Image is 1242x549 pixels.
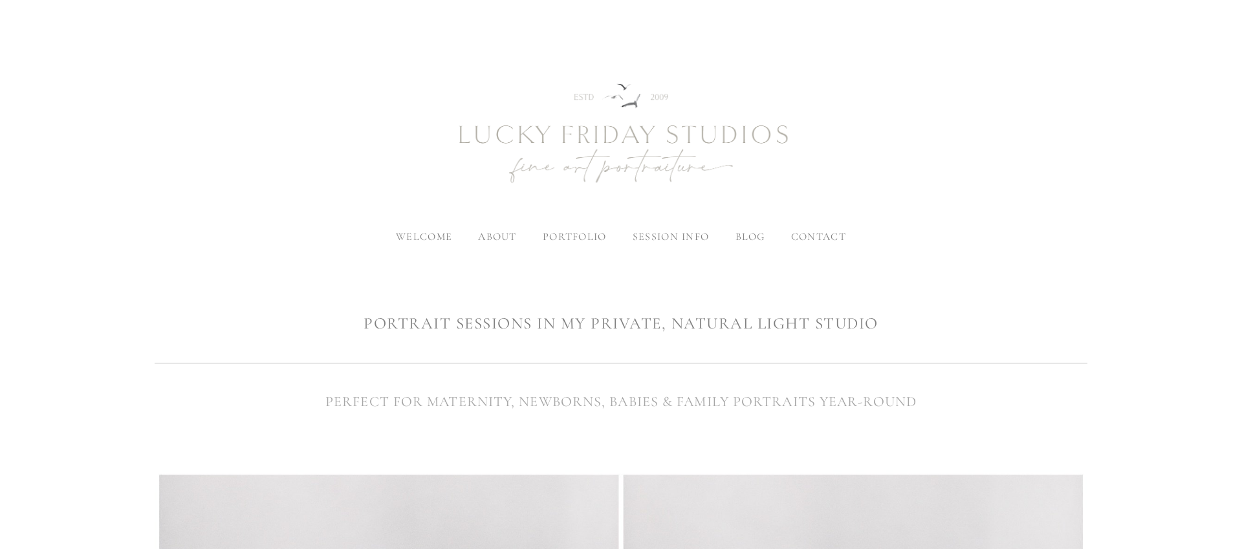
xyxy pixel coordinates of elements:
label: session info [633,230,709,243]
label: about [478,230,516,243]
label: portfolio [543,230,607,243]
a: welcome [396,230,452,243]
h1: PORTRAIT SESSIONS IN MY PRIVATE, NATURAL LIGHT studio [155,312,1087,335]
h2: PERFECT FOR MATERNITY, NEWBORNS, BABIES & FAMILY PORTRAITS YEAR-ROUND [155,391,1087,413]
a: contact [791,230,846,243]
img: Newborn Photography Denver | Lucky Friday Studios [388,38,854,231]
a: blog [735,230,765,243]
